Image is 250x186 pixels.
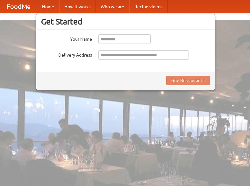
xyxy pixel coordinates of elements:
[96,0,129,13] a: Who we are
[41,17,210,26] h3: Get Started
[41,50,92,58] label: Delivery Address
[59,0,96,13] a: How it works
[0,0,37,13] a: FoodMe
[37,0,59,13] a: Home
[166,76,210,85] button: Find Restaurants!
[129,0,168,13] a: Recipe videos
[41,34,92,42] label: Your Name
